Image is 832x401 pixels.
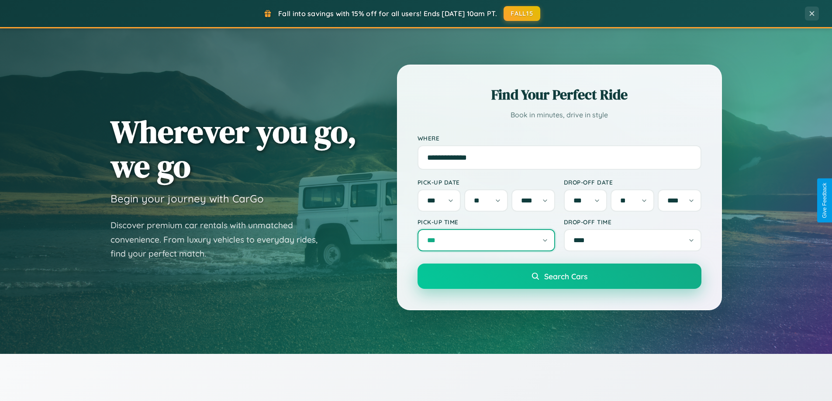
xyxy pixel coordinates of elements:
label: Pick-up Date [418,178,555,186]
button: FALL15 [504,6,540,21]
p: Book in minutes, drive in style [418,109,701,121]
h1: Wherever you go, we go [110,114,357,183]
label: Where [418,134,701,142]
h3: Begin your journey with CarGo [110,192,264,205]
button: Search Cars [418,264,701,289]
span: Fall into savings with 15% off for all users! Ends [DATE] 10am PT. [278,9,497,18]
label: Pick-up Time [418,218,555,226]
label: Drop-off Date [564,178,701,186]
div: Give Feedback [822,183,828,218]
span: Search Cars [544,271,587,281]
label: Drop-off Time [564,218,701,226]
p: Discover premium car rentals with unmatched convenience. From luxury vehicles to everyday rides, ... [110,218,329,261]
h2: Find Your Perfect Ride [418,85,701,104]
